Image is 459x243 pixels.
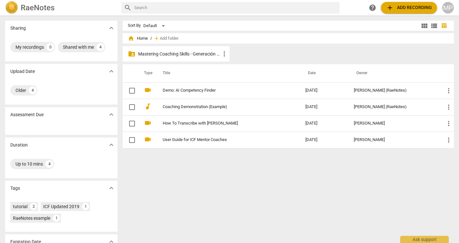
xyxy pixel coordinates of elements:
div: 0 [46,43,54,51]
button: Show more [107,110,116,119]
th: Title [155,64,301,82]
span: / [150,36,152,41]
div: Older [15,87,26,94]
span: more_vert [445,120,453,127]
div: Ask support [400,236,449,243]
h2: RaeNotes [21,3,55,12]
button: Show more [107,66,116,76]
p: Duration [10,142,28,148]
span: expand_more [107,67,115,75]
div: Up to 10 mins [15,161,43,167]
div: 4 [29,86,36,94]
th: Date [300,64,349,82]
span: more_vert [445,87,453,95]
span: Add recording [386,4,432,12]
div: tutorial [13,203,27,210]
a: How To Transcribe with [PERSON_NAME] [163,121,282,126]
td: [DATE] [300,99,349,115]
span: audiotrack [144,103,152,110]
button: Tile view [420,21,429,31]
div: ICF Updated 2019 [43,203,79,210]
button: Show more [107,183,116,193]
span: add [153,35,160,42]
span: search [124,4,132,12]
span: home [128,35,134,42]
button: MP [442,2,454,14]
span: Add folder [160,36,178,41]
span: videocam [144,119,152,127]
span: help [369,4,376,12]
span: more_vert [445,103,453,111]
span: videocam [144,136,152,143]
input: Search [134,3,337,13]
div: Sort By [128,23,141,28]
a: Coaching Demonstration (Example) [163,105,282,109]
div: Default [143,21,167,31]
div: 1 [53,215,60,222]
p: Assessment Due [10,111,44,118]
div: 4 [46,160,53,168]
span: more_vert [445,136,453,144]
img: Logo [5,1,18,14]
span: expand_more [107,111,115,118]
button: Show more [107,140,116,150]
td: [DATE] [300,132,349,148]
div: My recordings [15,44,44,50]
div: Shared with me [63,44,94,50]
div: 1 [82,203,89,210]
span: expand_more [107,184,115,192]
th: Type [139,64,155,82]
td: [DATE] [300,82,349,99]
span: folder_shared [128,50,136,58]
span: table_chart [441,23,447,29]
p: Tags [10,185,20,192]
div: [PERSON_NAME] (RaeNotes) [354,105,434,109]
button: List view [429,21,439,31]
p: Upload Date [10,68,35,75]
th: Owner [349,64,440,82]
div: 2 [30,203,37,210]
td: [DATE] [300,115,349,132]
div: [PERSON_NAME] (RaeNotes) [354,88,434,93]
span: view_list [430,22,438,30]
span: add [386,4,394,12]
a: User Guide for ICF Mentor Coaches [163,137,282,142]
button: Show more [107,23,116,33]
span: expand_more [107,24,115,32]
button: Upload [381,2,437,14]
a: LogoRaeNotes [5,1,116,14]
div: [PERSON_NAME] [354,137,434,142]
a: Help [367,2,378,14]
span: expand_more [107,141,115,149]
div: [PERSON_NAME] [354,121,434,126]
button: Table view [439,21,449,31]
span: videocam [144,86,152,94]
a: Demo: AI Competency Finder [163,88,282,93]
span: view_module [421,22,428,30]
div: RaeNotes example [13,215,50,221]
p: Sharing [10,25,26,32]
div: 4 [97,43,104,51]
span: Home [128,35,148,42]
span: more_vert [220,50,228,58]
p: Mastering Coaching Skills - Generación 31 [138,51,220,57]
